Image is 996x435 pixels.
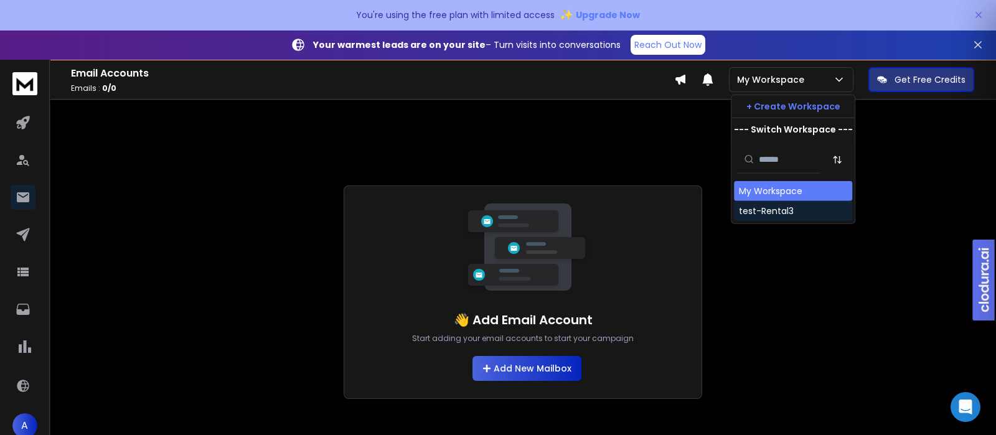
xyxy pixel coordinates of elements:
p: Emails : [71,83,674,93]
button: ✨Upgrade Now [560,2,640,27]
p: – Turn visits into conversations [313,39,621,51]
p: + Create Workspace [746,100,840,113]
button: Sort by Sort A-Z [825,147,850,172]
h1: 👋 Add Email Account [454,311,593,329]
p: You're using the free plan with limited access [356,9,555,21]
a: Reach Out Now [631,35,705,55]
div: test-Rental3 [739,205,794,217]
div: Open Intercom Messenger [951,392,980,422]
div: My Workspace [739,185,802,197]
span: 0 / 0 [102,83,116,93]
button: + Create Workspace [731,95,855,118]
p: Get Free Credits [895,73,965,86]
p: My Workspace [737,73,809,86]
span: ✨ [560,6,573,24]
p: Start adding your email accounts to start your campaign [412,334,634,344]
strong: Your warmest leads are on your site [313,39,486,51]
h1: Email Accounts [71,66,674,81]
span: Upgrade Now [576,9,640,21]
p: --- Switch Workspace --- [734,123,853,136]
button: Get Free Credits [868,67,974,92]
p: Reach Out Now [634,39,702,51]
img: logo [12,72,37,95]
button: Add New Mailbox [472,356,581,381]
